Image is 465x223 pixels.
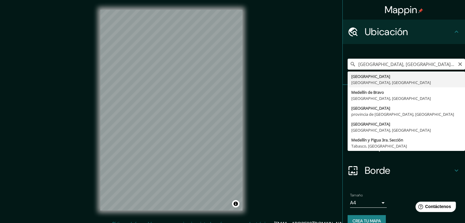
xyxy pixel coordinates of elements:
[232,200,239,207] button: Activar o desactivar atribución
[351,96,431,101] font: [GEOGRAPHIC_DATA], [GEOGRAPHIC_DATA]
[343,85,465,109] div: Patas
[343,20,465,44] div: Ubicación
[100,10,242,210] canvas: Mapa
[351,121,390,127] font: [GEOGRAPHIC_DATA]
[385,3,417,16] font: Mappin
[350,198,387,208] div: A4
[343,158,465,183] div: Borde
[343,109,465,134] div: Estilo
[348,59,465,70] input: Elige tu ciudad o zona
[351,90,384,95] font: Medellín de Bravo
[351,105,390,111] font: [GEOGRAPHIC_DATA]
[411,199,458,216] iframe: Lanzador de widgets de ayuda
[351,127,431,133] font: [GEOGRAPHIC_DATA], [GEOGRAPHIC_DATA]
[351,80,431,85] font: [GEOGRAPHIC_DATA], [GEOGRAPHIC_DATA]
[343,134,465,158] div: Disposición
[351,137,403,143] font: Medellín y Pigua 3ra. Sección
[351,112,454,117] font: provincia de [GEOGRAPHIC_DATA], [GEOGRAPHIC_DATA]
[365,25,408,38] font: Ubicación
[350,199,356,206] font: A4
[351,143,407,149] font: Tabasco, [GEOGRAPHIC_DATA]
[458,61,463,67] button: Claro
[365,164,390,177] font: Borde
[351,74,390,79] font: [GEOGRAPHIC_DATA]
[418,8,423,13] img: pin-icon.png
[350,193,363,198] font: Tamaño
